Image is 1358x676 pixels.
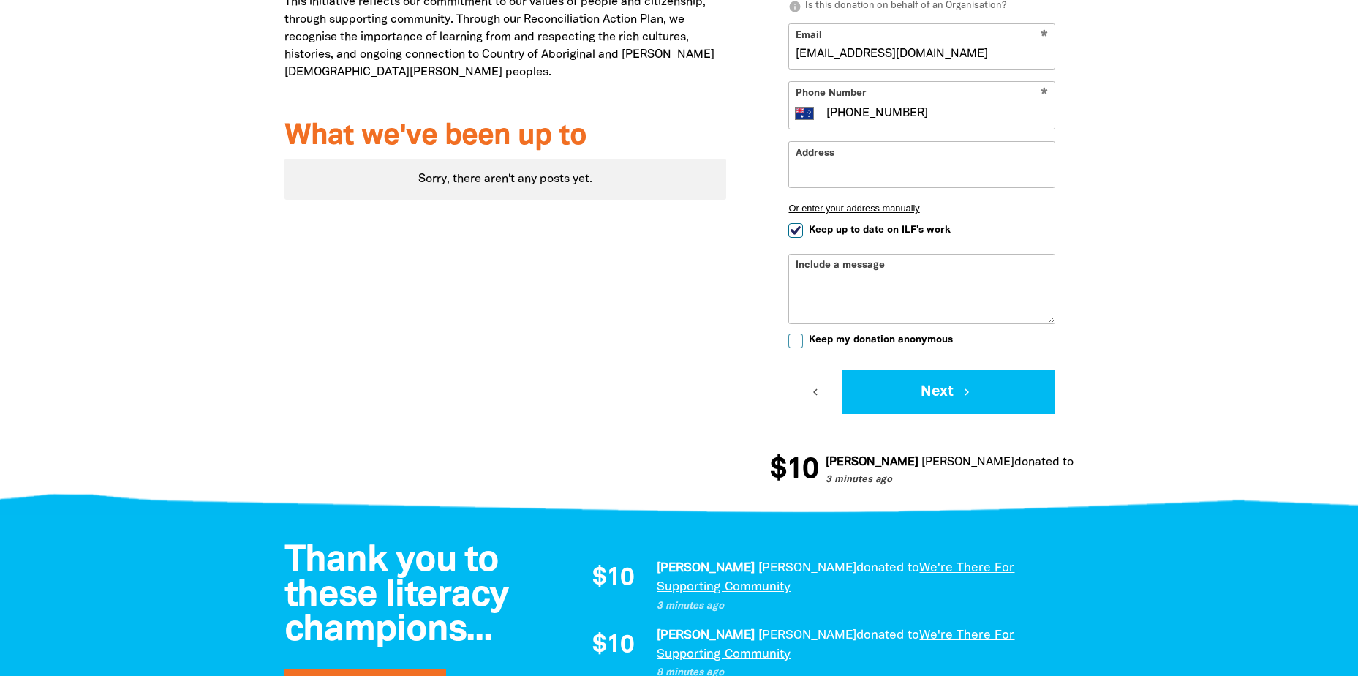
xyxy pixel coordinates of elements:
span: $10 [592,634,634,658]
span: donated to [856,630,919,641]
div: Sorry, there aren't any posts yet. [284,159,727,200]
span: Keep up to date on ILF's work [809,223,951,237]
h3: What we've been up to [284,121,727,153]
button: Or enter your address manually [788,203,1055,214]
a: We're There For Supporting Community [657,630,1014,660]
i: chevron_right [960,386,973,399]
em: [PERSON_NAME] [657,563,755,574]
span: donated to [856,563,919,574]
em: [PERSON_NAME] [824,457,917,467]
div: Donation stream [770,447,1074,494]
em: [PERSON_NAME] [758,563,856,574]
p: 3 minutes ago [657,599,1059,614]
i: Required [1041,88,1048,102]
button: chevron_left [788,370,842,414]
a: We're There For Supporting Community [657,563,1014,593]
input: Keep up to date on ILF's work [788,223,803,238]
a: We're There For Supporting Community [1072,457,1283,467]
em: [PERSON_NAME] [657,630,755,641]
input: Keep my donation anonymous [788,334,803,348]
i: chevron_left [809,386,822,399]
span: $10 [769,456,817,485]
span: Thank you to these literacy champions... [284,544,509,647]
em: [PERSON_NAME] [758,630,856,641]
button: Next chevron_right [842,370,1055,414]
span: donated to [1013,457,1072,467]
span: $10 [592,566,634,591]
span: Keep my donation anonymous [809,333,953,347]
div: Paginated content [284,159,727,200]
p: 3 minutes ago [824,473,1283,488]
em: [PERSON_NAME] [920,457,1013,467]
